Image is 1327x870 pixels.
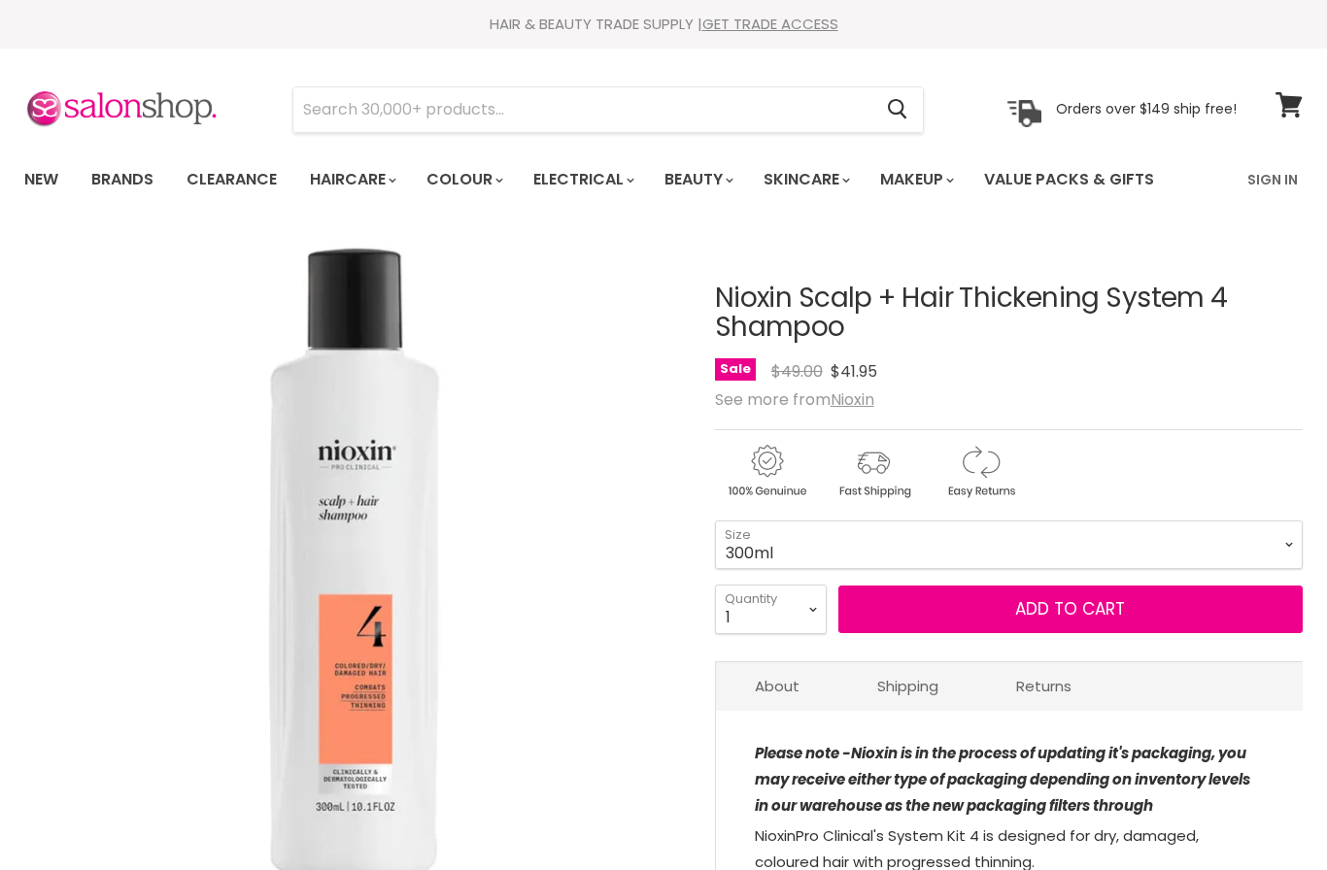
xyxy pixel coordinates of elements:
[412,159,515,200] a: Colour
[755,743,1250,816] strong: Please note -Nioxin is in the process of updating it's packaging, you may receive either type of ...
[715,442,818,501] img: genuine.gif
[702,14,838,34] a: GET TRADE ACCESS
[10,159,73,200] a: New
[929,442,1032,501] img: returns.gif
[838,586,1303,634] button: Add to cart
[1236,159,1310,200] a: Sign In
[970,159,1169,200] a: Value Packs & Gifts
[292,86,924,133] form: Product
[715,585,827,633] select: Quantity
[716,662,838,710] a: About
[977,662,1110,710] a: Returns
[10,151,1203,208] ul: Main menu
[519,159,646,200] a: Electrical
[293,87,871,132] input: Search
[831,360,877,383] span: $41.95
[749,159,862,200] a: Skincare
[1015,597,1125,620] span: Add to cart
[871,87,923,132] button: Search
[650,159,745,200] a: Beauty
[771,360,823,383] span: $49.00
[715,284,1303,344] h1: Nioxin Scalp + Hair Thickening System 4 Shampoo
[1056,100,1237,117] p: Orders over $149 ship free!
[822,442,925,501] img: shipping.gif
[866,159,966,200] a: Makeup
[838,662,977,710] a: Shipping
[77,159,168,200] a: Brands
[295,159,408,200] a: Haircare
[715,358,756,381] span: Sale
[831,388,874,411] a: Nioxin
[172,159,291,200] a: Clearance
[715,388,874,411] span: See more from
